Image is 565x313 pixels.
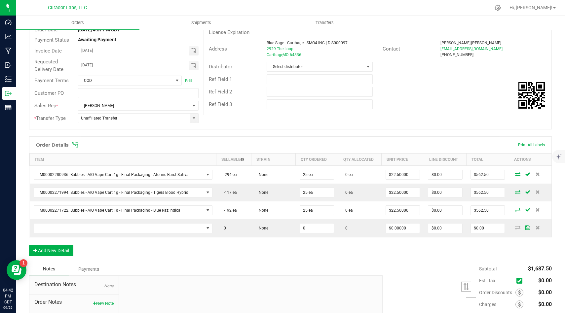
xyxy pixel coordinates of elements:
[494,5,502,11] div: Manage settings
[300,188,334,197] input: 0
[255,190,268,195] span: None
[386,170,420,179] input: 0
[48,5,87,11] span: Curador Labs, LLC
[516,276,525,285] span: Calculate excise tax
[533,226,543,229] span: Delete Order Detail
[34,298,114,306] span: Order Notes
[104,284,114,288] span: None
[29,245,73,256] button: Add New Detail
[69,263,108,275] div: Payments
[538,277,552,284] span: $0.00
[93,300,114,306] button: New Note
[5,104,12,111] inline-svg: Reports
[36,142,68,148] h1: Order Details
[209,101,232,107] span: Ref Field 3
[342,208,353,213] span: 0 ea
[509,5,552,10] span: Hi, [PERSON_NAME]!
[383,46,400,52] span: Contact
[382,154,424,166] th: Unit Price
[78,101,190,110] span: [PERSON_NAME]
[3,305,13,310] p: 09/26
[216,154,251,166] th: Sellable
[209,89,232,95] span: Ref Field 2
[189,61,199,70] span: Toggle calendar
[533,172,543,176] span: Delete Order Detail
[3,287,13,305] p: 04:42 PM CDT
[139,16,263,30] a: Shipments
[440,47,503,51] span: [EMAIL_ADDRESS][DOMAIN_NAME]
[538,301,552,307] span: $0.00
[267,41,348,45] span: Blue Sage - Carthage | SMO4 INC | DIS000097
[220,190,237,195] span: -117 ea
[34,103,56,109] span: Sales Rep
[62,20,93,26] span: Orders
[5,76,12,83] inline-svg: Inventory
[34,281,114,289] span: Destination Notes
[440,52,473,57] span: [PHONE_NUMBER]
[528,265,552,272] span: $1,687.50
[34,78,69,84] span: Payment Terms
[34,37,69,43] span: Payment Status
[34,205,212,215] span: NO DATA FOUND
[267,52,283,57] span: Carthage
[428,224,462,233] input: 0
[509,154,551,166] th: Actions
[428,170,462,179] input: 0
[424,154,467,166] th: Line Discount
[342,190,353,195] span: 0 ea
[428,188,462,197] input: 0
[467,154,509,166] th: Total
[34,188,212,197] span: NO DATA FOUND
[342,226,348,230] span: 0
[533,190,543,194] span: Delete Order Detail
[34,206,204,215] span: M00002271722: Bubbles - AIO Vape Cart 1g - Final Packaging - Blue Raz Indica
[209,76,232,82] span: Ref Field 1
[34,223,212,233] span: NO DATA FOUND
[479,278,514,283] span: Est. Tax
[34,170,212,180] span: NO DATA FOUND
[185,78,192,83] a: Edit
[342,172,353,177] span: 0 ea
[5,33,12,40] inline-svg: Analytics
[189,46,199,55] span: Toggle calendar
[282,52,288,57] span: MO
[386,188,420,197] input: 0
[300,170,334,179] input: 0
[220,208,237,213] span: -192 ea
[19,259,27,267] iframe: Resource center unread badge
[7,260,26,280] iframe: Resource center
[471,170,505,179] input: 0
[5,19,12,26] inline-svg: Dashboard
[479,302,515,307] span: Charges
[479,290,515,295] span: Order Discounts
[518,82,545,109] qrcode: 00014271
[251,154,296,166] th: Strain
[267,47,293,51] span: 2929 The Loop
[182,20,220,26] span: Shipments
[220,226,226,230] span: 0
[78,76,173,85] span: COD
[300,224,334,233] input: 0
[386,224,420,233] input: 0
[523,190,533,194] span: Save Order Detail
[220,172,237,177] span: -294 ea
[209,29,249,35] span: License Expiration
[34,115,66,121] span: Transfer Type
[538,289,552,296] span: $0.00
[300,206,334,215] input: 0
[209,64,232,70] span: Distributor
[523,172,533,176] span: Save Order Detail
[307,20,343,26] span: Transfers
[523,208,533,212] span: Save Order Detail
[296,154,338,166] th: Qty Ordered
[255,208,268,213] span: None
[34,59,63,72] span: Requested Delivery Date
[440,41,471,45] span: [PERSON_NAME]
[282,52,282,57] span: ,
[34,188,204,197] span: M00002271994: Bubbles - AIO Vape Cart 1g - Final Packaging - Tigers Blood Hybrid
[471,41,501,45] span: [PERSON_NAME]
[78,27,120,32] strong: [DATE] 4:37 PM CDT
[290,52,301,57] span: 64836
[338,154,382,166] th: Qty Allocated
[386,206,420,215] input: 0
